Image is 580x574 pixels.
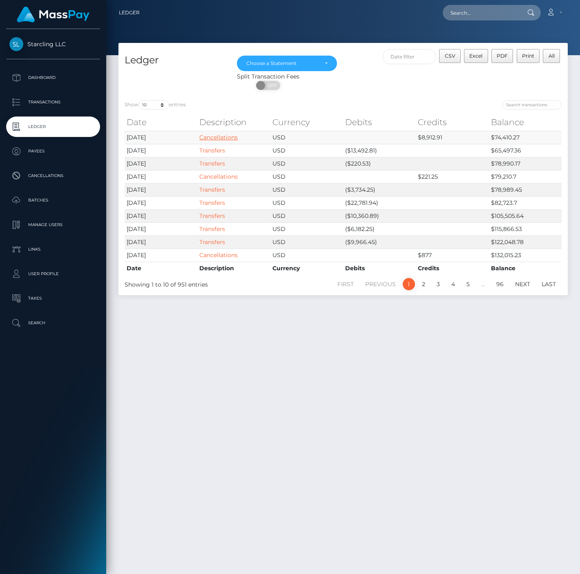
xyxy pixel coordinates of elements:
td: USD [270,249,343,262]
button: All [543,49,560,63]
div: Split Transaction Fees [118,72,418,81]
label: Show entries [125,100,186,110]
span: All [549,53,555,59]
td: $132,015.23 [489,249,562,262]
a: Dashboard [6,67,100,88]
th: Date [125,262,197,275]
a: Transfers [199,238,225,246]
a: 5 [462,278,474,290]
span: Print [522,53,534,59]
a: Transfers [199,199,225,206]
th: Description [197,114,270,130]
p: Ledger [9,121,97,133]
a: Batches [6,190,100,211]
p: Search [9,317,97,329]
a: Taxes [6,288,100,309]
p: Manage Users [9,219,97,231]
p: Dashboard [9,72,97,84]
td: ($13,492.81) [343,144,416,157]
button: CSV [439,49,461,63]
th: Date [125,114,197,130]
a: Transfers [199,225,225,233]
th: Description [197,262,270,275]
div: Choose a Statement [246,60,318,67]
td: USD [270,170,343,183]
th: Balance [489,114,562,130]
p: Taxes [9,292,97,305]
th: Balance [489,262,562,275]
td: [DATE] [125,144,197,157]
td: [DATE] [125,196,197,209]
th: Currency [270,114,343,130]
td: [DATE] [125,249,197,262]
span: CSV [445,53,455,59]
td: [DATE] [125,235,197,249]
p: Cancellations [9,170,97,182]
td: ($3,734.25) [343,183,416,196]
a: 3 [432,278,444,290]
th: Debits [343,262,416,275]
td: $78,990.17 [489,157,562,170]
a: Cancellations [199,251,238,259]
span: OFF [261,81,281,90]
a: Cancellations [199,134,238,141]
td: ($10,360.89) [343,209,416,222]
input: Search... [443,5,520,20]
a: Cancellations [199,173,238,180]
input: Date filter [383,49,436,64]
th: Credits [416,262,489,275]
td: $79,210.7 [489,170,562,183]
td: ($6,182.25) [343,222,416,235]
a: Ledger [6,117,100,137]
td: USD [270,131,343,144]
a: Transactions [6,92,100,112]
span: PDF [497,53,508,59]
td: $8,912.91 [416,131,489,144]
p: Batches [9,194,97,206]
td: USD [270,222,343,235]
td: ($220.53) [343,157,416,170]
th: Credits [416,114,489,130]
p: Links [9,243,97,256]
th: Debits [343,114,416,130]
td: [DATE] [125,157,197,170]
select: Showentries [138,100,169,110]
img: Starcling LLC [9,37,23,51]
a: Next [511,278,535,290]
p: Payees [9,145,97,157]
span: Starcling LLC [6,40,100,48]
td: [DATE] [125,183,197,196]
td: ($22,781.94) [343,196,416,209]
td: USD [270,209,343,222]
th: Currency [270,262,343,275]
img: MassPay Logo [17,7,89,22]
a: Payees [6,141,100,161]
a: Manage Users [6,215,100,235]
td: [DATE] [125,222,197,235]
a: Transfers [199,147,225,154]
td: $122,048.78 [489,235,562,249]
td: USD [270,144,343,157]
a: 4 [447,278,460,290]
a: Search [6,313,100,333]
a: Last [537,278,560,290]
a: User Profile [6,264,100,284]
a: 2 [417,278,430,290]
a: Transfers [199,160,225,167]
button: PDF [491,49,513,63]
input: Search transactions [502,100,562,110]
td: [DATE] [125,170,197,183]
td: [DATE] [125,209,197,222]
td: ($9,966.45) [343,235,416,249]
td: [DATE] [125,131,197,144]
div: Showing 1 to 10 of 951 entries [125,277,299,289]
td: $115,866.53 [489,222,562,235]
h4: Ledger [125,53,225,67]
button: Print [517,49,540,63]
a: 96 [492,278,508,290]
a: 1 [403,278,415,290]
td: $105,505.64 [489,209,562,222]
td: $78,989.45 [489,183,562,196]
button: Excel [464,49,488,63]
td: USD [270,235,343,249]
